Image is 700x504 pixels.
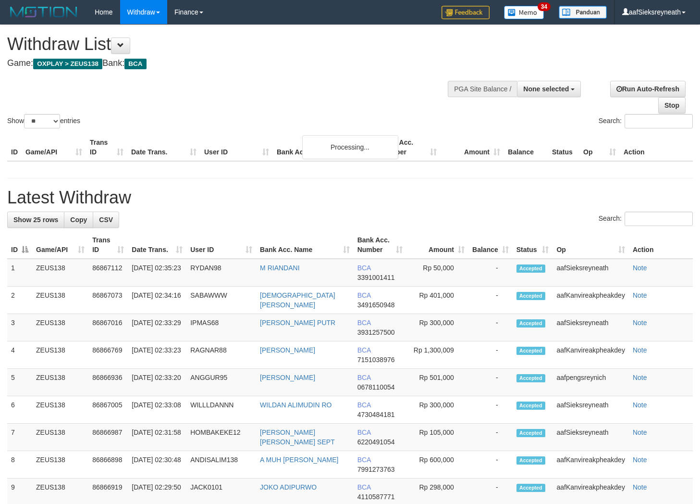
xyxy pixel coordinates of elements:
[553,369,628,396] td: aafpengsreynich
[633,346,647,354] a: Note
[468,341,513,369] td: -
[548,134,579,161] th: Status
[128,451,186,479] td: [DATE] 02:30:48
[128,231,186,259] th: Date Trans.: activate to sort column ascending
[406,231,468,259] th: Amount: activate to sort column ascending
[406,451,468,479] td: Rp 600,000
[516,456,545,465] span: Accepted
[610,81,686,97] a: Run Auto-Refresh
[599,212,693,226] label: Search:
[553,231,628,259] th: Op: activate to sort column ascending
[468,424,513,451] td: -
[32,424,88,451] td: ZEUS138
[357,346,371,354] span: BCA
[99,216,113,224] span: CSV
[88,451,128,479] td: 86866898
[504,6,544,19] img: Button%20Memo.svg
[468,231,513,259] th: Balance: activate to sort column ascending
[517,81,581,97] button: None selected
[186,341,256,369] td: RAGNAR88
[7,341,32,369] td: 4
[127,134,200,161] th: Date Trans.
[468,451,513,479] td: -
[538,2,551,11] span: 34
[357,401,371,409] span: BCA
[357,466,395,473] span: Copy 7991273763 to clipboard
[633,291,647,299] a: Note
[504,134,548,161] th: Balance
[128,314,186,341] td: [DATE] 02:33:29
[553,396,628,424] td: aafSieksreyneath
[442,6,490,19] img: Feedback.jpg
[658,97,686,113] a: Stop
[513,231,553,259] th: Status: activate to sort column ascending
[357,319,371,327] span: BCA
[186,451,256,479] td: ANDISALIM138
[406,314,468,341] td: Rp 300,000
[32,231,88,259] th: Game/API: activate to sort column ascending
[357,411,395,418] span: Copy 4730484181 to clipboard
[633,319,647,327] a: Note
[88,424,128,451] td: 86866987
[553,287,628,314] td: aafKanvireakpheakdey
[559,6,607,19] img: panduan.png
[523,85,569,93] span: None selected
[32,369,88,396] td: ZEUS138
[357,483,371,491] span: BCA
[32,314,88,341] td: ZEUS138
[468,259,513,287] td: -
[7,314,32,341] td: 3
[128,396,186,424] td: [DATE] 02:33:08
[200,134,273,161] th: User ID
[357,383,395,391] span: Copy 0678110054 to clipboard
[7,287,32,314] td: 2
[633,401,647,409] a: Note
[377,134,441,161] th: Bank Acc. Number
[32,287,88,314] td: ZEUS138
[633,428,647,436] a: Note
[260,483,317,491] a: JOKO ADIPURWO
[260,346,315,354] a: [PERSON_NAME]
[260,319,335,327] a: [PERSON_NAME] PUTR
[516,292,545,300] span: Accepted
[468,369,513,396] td: -
[88,396,128,424] td: 86867005
[441,134,504,161] th: Amount
[88,341,128,369] td: 86866769
[468,287,513,314] td: -
[357,374,371,381] span: BCA
[357,428,371,436] span: BCA
[516,484,545,492] span: Accepted
[186,287,256,314] td: SABAWWW
[553,259,628,287] td: aafSieksreyneath
[633,264,647,272] a: Note
[553,341,628,369] td: aafKanvireakpheakdey
[256,231,354,259] th: Bank Acc. Name: activate to sort column ascending
[7,59,457,68] h4: Game: Bank:
[24,114,60,128] select: Showentries
[625,212,693,226] input: Search:
[33,59,102,69] span: OXPLAY > ZEUS138
[86,134,127,161] th: Trans ID
[88,231,128,259] th: Trans ID: activate to sort column ascending
[7,35,457,54] h1: Withdraw List
[468,314,513,341] td: -
[88,314,128,341] td: 86867016
[516,265,545,273] span: Accepted
[128,369,186,396] td: [DATE] 02:33:20
[516,319,545,328] span: Accepted
[273,134,377,161] th: Bank Acc. Name
[357,291,371,299] span: BCA
[7,396,32,424] td: 6
[302,135,398,159] div: Processing...
[357,274,395,281] span: Copy 3391001411 to clipboard
[579,134,620,161] th: Op
[186,231,256,259] th: User ID: activate to sort column ascending
[260,374,315,381] a: [PERSON_NAME]
[88,369,128,396] td: 86866936
[7,5,80,19] img: MOTION_logo.png
[7,259,32,287] td: 1
[357,328,395,336] span: Copy 3931257500 to clipboard
[357,356,395,364] span: Copy 7151038976 to clipboard
[186,369,256,396] td: ANGGUR95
